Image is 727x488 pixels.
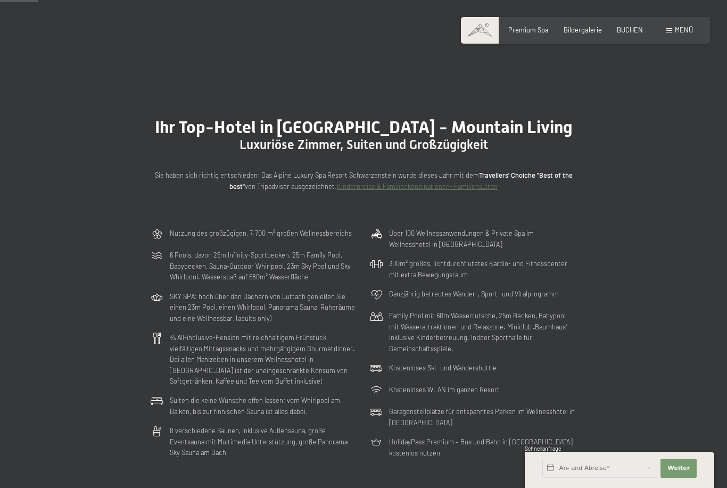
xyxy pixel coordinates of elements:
[337,182,498,191] a: Kinderpreise & Familienkonbinationen- Familiensuiten
[170,228,352,238] p: Nutzung des großzügigen, 7.700 m² großen Wellnessbereichs
[170,291,357,324] p: SKY SPA: hoch über den Dächern von Luttach genießen Sie einen 23m Pool, einen Whirlpool, Panorama...
[675,26,693,34] span: Menü
[170,395,357,417] p: Suiten die keine Wünsche offen lassen: vom Whirlpool am Balkon, bis zur finnischen Sauna ist alle...
[389,228,576,250] p: Über 100 Wellnessanwendungen & Private Spa im Wellnesshotel in [GEOGRAPHIC_DATA]
[525,445,561,452] span: Schnellanfrage
[170,332,357,386] p: ¾ All-inclusive-Pension mit reichhaltigem Frühstück, vielfältigen Mittagssnacks und mehrgängigem ...
[389,406,576,428] p: Garagenstellplätze für entspanntes Parken im Wellnesshotel in [GEOGRAPHIC_DATA]
[564,26,602,34] a: Bildergalerie
[239,137,488,152] span: Luxuriöse Zimmer, Suiten und Großzügigkeit
[617,26,643,34] a: BUCHEN
[170,425,357,458] p: 8 verschiedene Saunen, inklusive Außensauna, große Eventsauna mit Multimedia Unterstützung, große...
[389,258,576,280] p: 300m² großes, lichtdurchflutetes Kardio- und Fitnesscenter mit extra Bewegungsraum
[660,459,697,478] button: Weiter
[229,171,573,190] strong: Travellers' Choiche "Best of the best"
[155,117,573,137] span: Ihr Top-Hotel in [GEOGRAPHIC_DATA] - Mountain Living
[389,310,576,354] p: Family Pool mit 60m Wasserrutsche, 25m Becken, Babypool mit Wasserattraktionen und Relaxzone. Min...
[389,362,497,373] p: Kostenloses Ski- und Wandershuttle
[667,464,690,473] span: Weiter
[389,384,500,395] p: Kostenloses WLAN im ganzen Resort
[389,436,576,458] p: HolidayPass Premium – Bus und Bahn in [GEOGRAPHIC_DATA] kostenlos nutzen
[508,26,549,34] a: Premium Spa
[389,288,559,299] p: Ganzjährig betreutes Wander-, Sport- und Vitalprogramm
[170,250,357,282] p: 6 Pools, davon 25m Infinity-Sportbecken, 25m Family Pool, Babybecken, Sauna-Outdoor Whirlpool, 23...
[151,170,576,192] p: Sie haben sich richtig entschieden: Das Alpine Luxury Spa Resort Schwarzenstein wurde dieses Jahr...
